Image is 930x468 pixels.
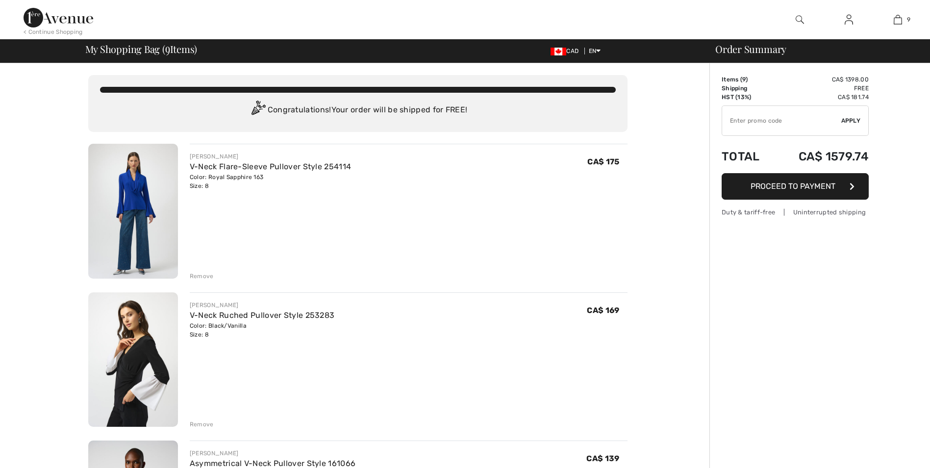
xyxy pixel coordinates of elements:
td: CA$ 181.74 [773,93,869,102]
a: Sign In [837,14,861,26]
a: Asymmetrical V-Neck Pullover Style 161066 [190,459,355,468]
td: Total [722,140,773,173]
td: Free [773,84,869,93]
span: CAD [551,48,582,54]
td: Items ( ) [722,75,773,84]
span: CA$ 175 [587,157,619,166]
div: [PERSON_NAME] [190,152,351,161]
td: Shipping [722,84,773,93]
img: My Bag [894,14,902,26]
img: Canadian Dollar [551,48,566,55]
span: 9 [165,42,170,54]
td: CA$ 1579.74 [773,140,869,173]
div: Duty & tariff-free | Uninterrupted shipping [722,208,869,217]
span: Apply [841,116,861,125]
div: Color: Black/Vanilla Size: 8 [190,321,335,339]
span: 9 [907,15,910,24]
span: EN [589,48,601,54]
img: Congratulation2.svg [248,101,268,120]
div: Remove [190,420,214,429]
span: 9 [742,76,746,83]
div: Congratulations! Your order will be shipped for FREE! [100,101,616,120]
span: Proceed to Payment [751,182,835,191]
a: 9 [874,14,922,26]
img: search the website [796,14,804,26]
td: CA$ 1398.00 [773,75,869,84]
div: Order Summary [704,44,924,54]
div: Color: Royal Sapphire 163 Size: 8 [190,173,351,190]
a: V-Neck Ruched Pullover Style 253283 [190,311,335,320]
div: [PERSON_NAME] [190,301,335,310]
span: CA$ 139 [586,454,619,463]
a: V-Neck Flare-Sleeve Pullover Style 254114 [190,162,351,171]
img: V-Neck Ruched Pullover Style 253283 [88,292,178,427]
img: My Info [845,14,853,26]
div: < Continue Shopping [24,27,83,36]
input: Promo code [722,106,841,135]
div: Remove [190,272,214,281]
div: [PERSON_NAME] [190,449,355,458]
img: V-Neck Flare-Sleeve Pullover Style 254114 [88,144,178,279]
button: Proceed to Payment [722,173,869,200]
span: CA$ 169 [587,306,619,315]
img: 1ère Avenue [24,8,93,27]
td: HST (13%) [722,93,773,102]
span: My Shopping Bag ( Items) [85,44,198,54]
